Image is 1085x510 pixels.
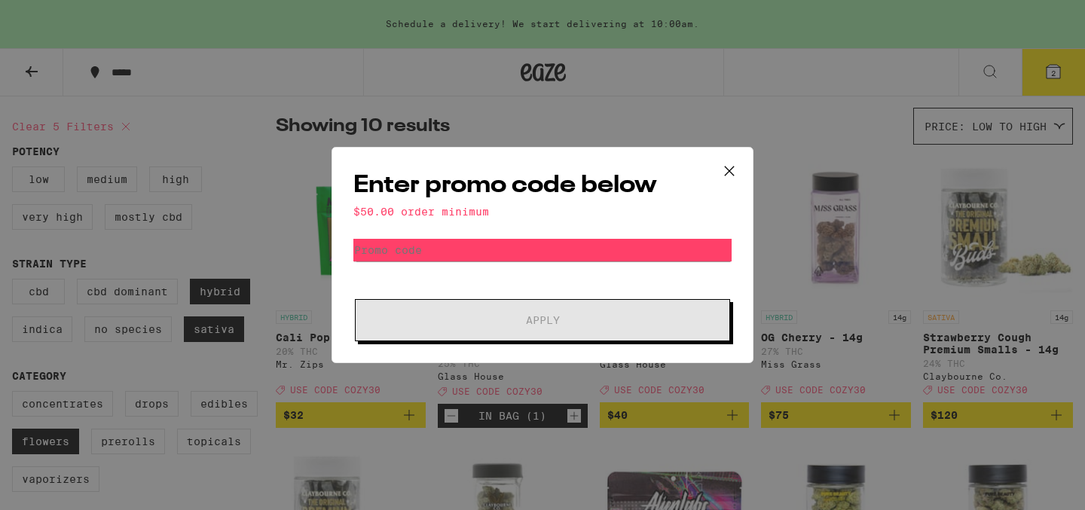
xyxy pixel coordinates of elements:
[353,206,732,218] div: $50.00 order minimum
[9,11,108,23] span: Hi. Need any help?
[355,299,730,341] button: Apply
[353,169,732,203] h2: Enter promo code below
[353,239,732,261] input: Promo code
[526,315,560,325] span: Apply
